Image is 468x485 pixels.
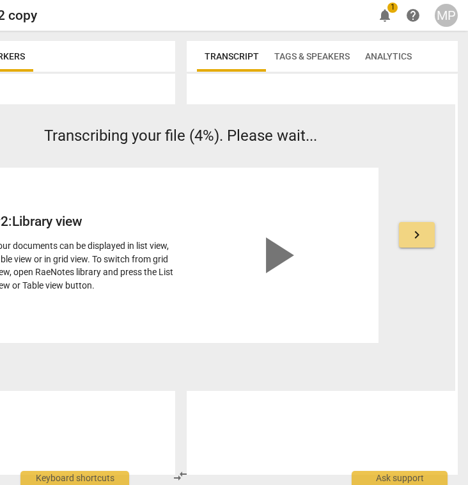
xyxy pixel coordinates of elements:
span: Analytics [365,51,412,61]
span: keyboard_arrow_right [409,227,425,242]
button: MP [435,4,458,27]
span: 1 [387,3,398,13]
span: help [405,8,421,23]
span: compare_arrows [173,468,188,484]
div: Keyboard shortcuts [20,471,129,485]
a: Help [402,4,425,27]
span: Transcribing your file (4%). Please wait... [44,127,317,145]
span: play_arrow [246,225,307,286]
span: notifications [377,8,393,23]
span: Tags & Speakers [274,51,350,61]
span: Transcript [205,51,259,61]
div: Ask support [352,471,448,485]
button: Notifications [373,4,396,27]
